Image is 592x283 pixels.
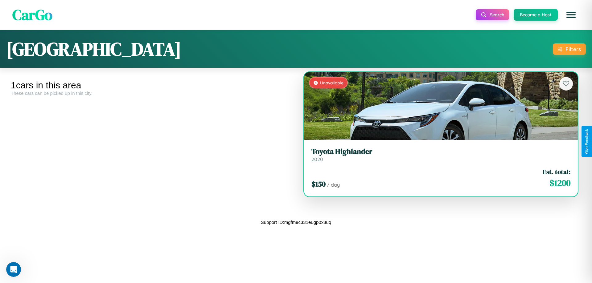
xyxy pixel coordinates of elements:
[261,218,331,226] p: Support ID: mgfm9c331eugp0x3uq
[490,12,504,18] span: Search
[311,147,570,162] a: Toyota Highlander2020
[6,36,181,62] h1: [GEOGRAPHIC_DATA]
[565,46,581,52] div: Filters
[6,262,21,277] iframe: Intercom live chat
[327,182,340,188] span: / day
[549,177,570,189] span: $ 1200
[11,80,291,91] div: 1 cars in this area
[12,5,52,25] span: CarGo
[311,179,326,189] span: $ 150
[553,43,586,55] button: Filters
[311,147,570,156] h3: Toyota Highlander
[585,129,589,154] div: Give Feedback
[311,156,323,162] span: 2020
[476,9,509,20] button: Search
[11,91,291,96] div: These cars can be picked up in this city.
[320,80,343,85] span: Unavailable
[543,167,570,176] span: Est. total:
[562,6,580,23] button: Open menu
[514,9,558,21] button: Become a Host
